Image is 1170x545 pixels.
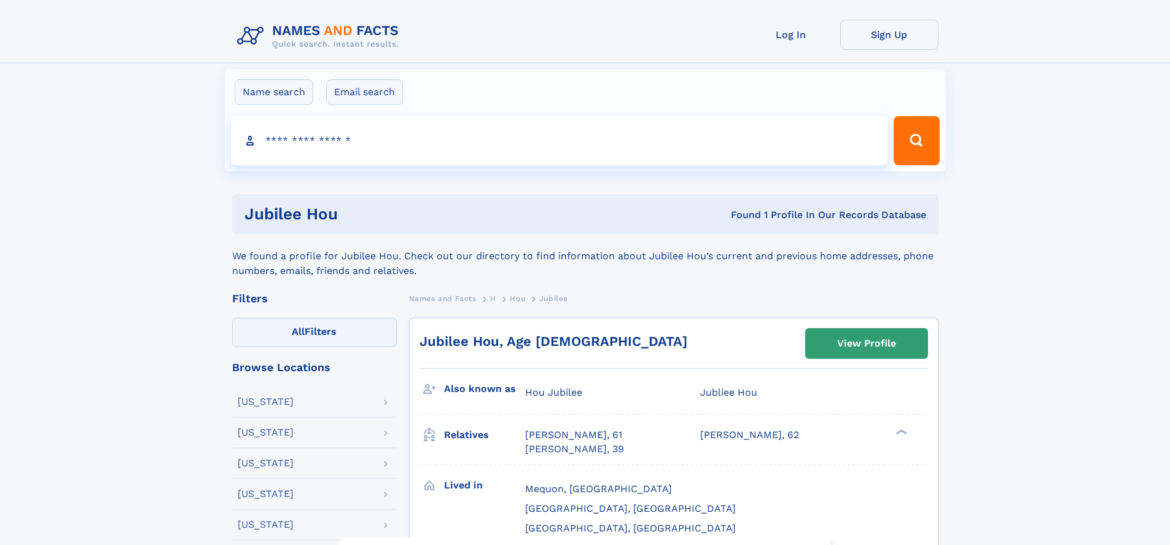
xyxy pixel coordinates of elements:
span: Hou Jubilee [525,386,582,398]
a: View Profile [806,329,927,358]
a: [PERSON_NAME], 62 [700,428,799,442]
a: Names and Facts [409,291,477,306]
span: [GEOGRAPHIC_DATA], [GEOGRAPHIC_DATA] [525,503,736,514]
h3: Relatives [444,425,525,445]
span: All [292,326,305,337]
input: search input [231,116,889,165]
label: Email search [326,79,403,105]
div: [US_STATE] [238,397,294,407]
button: Search Button [894,116,939,165]
a: Jubilee Hou, Age [DEMOGRAPHIC_DATA] [419,334,687,349]
h3: Lived in [444,475,525,496]
div: ❯ [893,428,908,436]
a: [PERSON_NAME], 61 [525,428,622,442]
span: Jubilee [539,294,568,303]
label: Name search [235,79,313,105]
a: Hou [510,291,525,306]
div: [US_STATE] [238,458,294,468]
h1: Jubilee Hou [244,206,534,222]
a: H [490,291,496,306]
div: Found 1 Profile In Our Records Database [534,208,926,222]
div: [US_STATE] [238,428,294,437]
span: [GEOGRAPHIC_DATA], [GEOGRAPHIC_DATA] [525,522,736,534]
a: Log In [742,20,840,50]
div: We found a profile for Jubilee Hou. Check out our directory to find information about Jubilee Hou... [232,234,938,278]
img: Logo Names and Facts [232,20,409,53]
h3: Also known as [444,378,525,399]
div: [US_STATE] [238,489,294,499]
span: Jubliee Hou [700,386,757,398]
div: [US_STATE] [238,520,294,530]
span: H [490,294,496,303]
div: Browse Locations [232,362,397,373]
label: Filters [232,318,397,347]
a: Sign Up [840,20,938,50]
div: View Profile [837,329,896,358]
div: Filters [232,293,397,304]
a: [PERSON_NAME], 39 [525,442,624,456]
span: Mequon, [GEOGRAPHIC_DATA] [525,483,672,495]
span: Hou [510,294,525,303]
